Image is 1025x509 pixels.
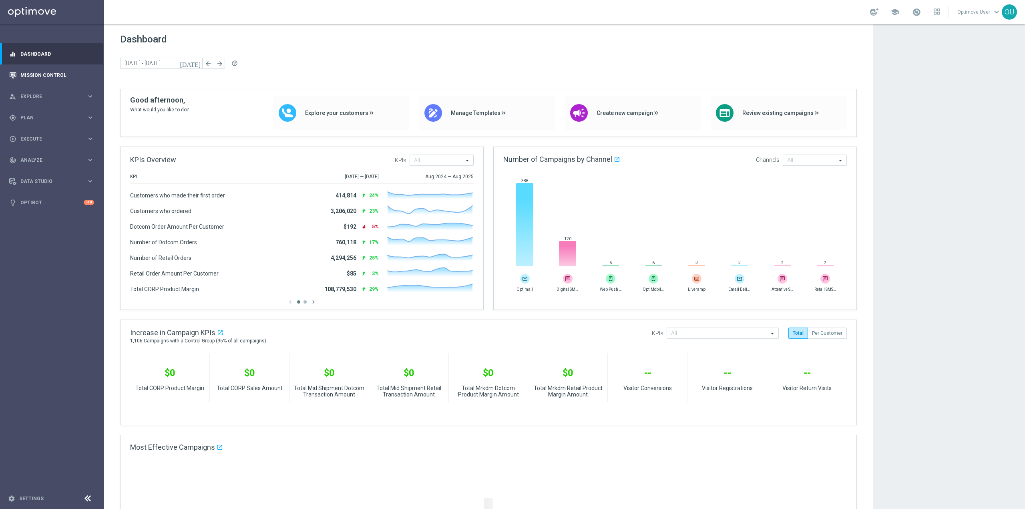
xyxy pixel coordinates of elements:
button: Mission Control [9,72,94,78]
a: Optimove Userkeyboard_arrow_down [957,6,1002,18]
button: play_circle_outline Execute keyboard_arrow_right [9,136,94,142]
span: school [890,8,899,16]
div: OU [1002,4,1017,20]
span: Execute [20,137,86,141]
button: gps_fixed Plan keyboard_arrow_right [9,115,94,121]
a: Optibot [20,192,84,213]
i: keyboard_arrow_right [86,156,94,164]
div: Execute [9,135,86,143]
i: keyboard_arrow_right [86,93,94,100]
i: person_search [9,93,16,100]
i: settings [8,495,15,502]
div: Dashboard [9,43,94,64]
span: Plan [20,115,86,120]
i: equalizer [9,50,16,58]
span: Data Studio [20,179,86,184]
i: keyboard_arrow_right [86,114,94,121]
button: track_changes Analyze keyboard_arrow_right [9,157,94,163]
span: keyboard_arrow_down [992,8,1001,16]
i: gps_fixed [9,114,16,121]
div: Mission Control [9,64,94,86]
div: Plan [9,114,86,121]
button: equalizer Dashboard [9,51,94,57]
span: Analyze [20,158,86,163]
a: Mission Control [20,64,94,86]
i: keyboard_arrow_right [86,135,94,143]
i: lightbulb [9,199,16,206]
a: Dashboard [20,43,94,64]
div: Optibot [9,192,94,213]
span: Explore [20,94,86,99]
a: Settings [19,496,44,501]
div: Analyze [9,157,86,164]
button: person_search Explore keyboard_arrow_right [9,93,94,100]
i: play_circle_outline [9,135,16,143]
div: Data Studio [9,178,86,185]
button: Data Studio keyboard_arrow_right [9,178,94,185]
button: lightbulb Optibot +10 [9,199,94,206]
div: +10 [84,200,94,205]
i: track_changes [9,157,16,164]
i: keyboard_arrow_right [86,177,94,185]
div: Explore [9,93,86,100]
